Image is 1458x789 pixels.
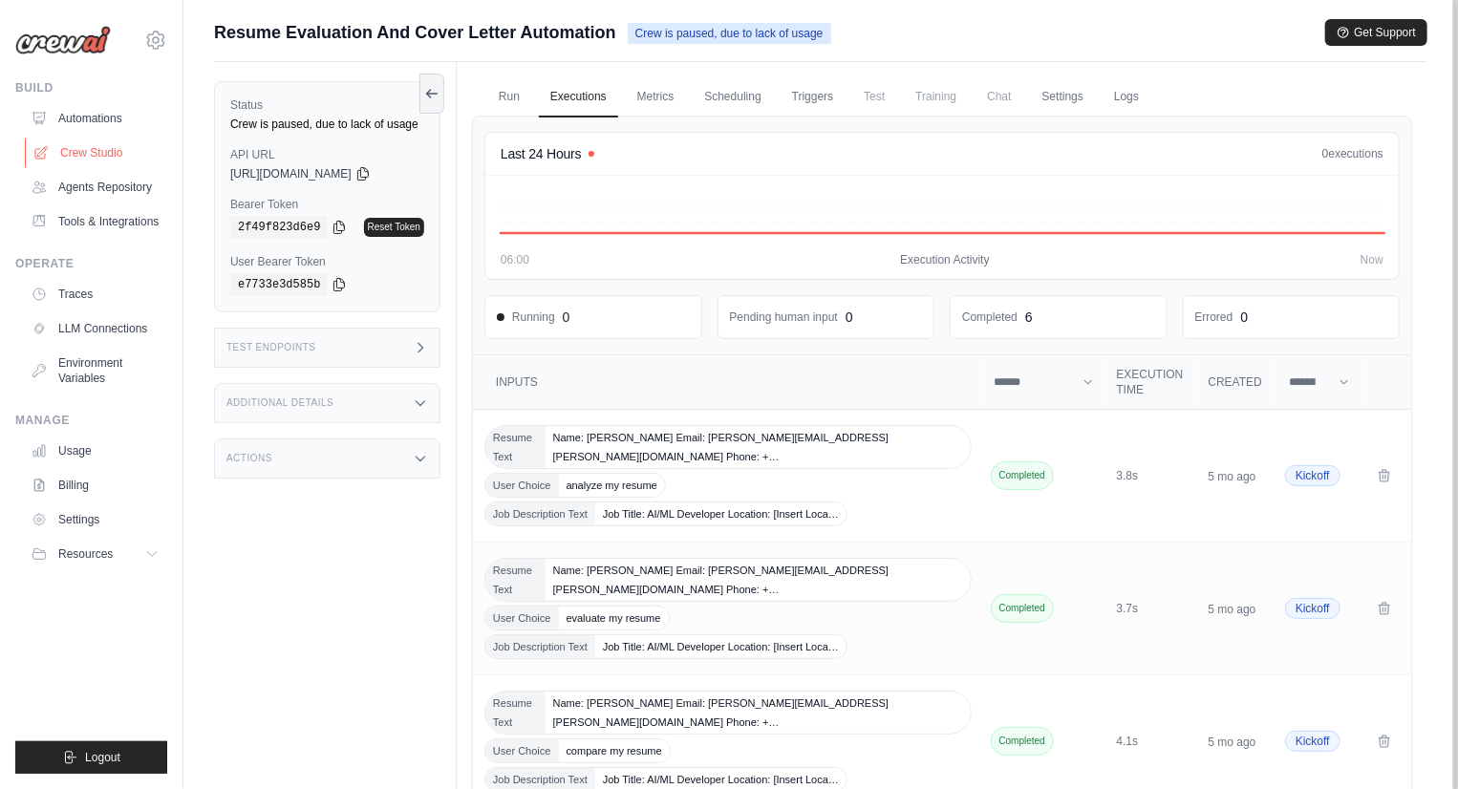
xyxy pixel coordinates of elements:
[991,461,1054,490] span: Completed
[485,559,546,601] span: Resume Text
[497,309,555,325] span: Running
[626,77,686,117] a: Metrics
[230,216,328,239] code: 2f49f823d6e9
[23,313,167,344] a: LLM Connections
[1105,355,1197,410] th: Execution Time
[546,426,971,468] span: Name: [PERSON_NAME] Email: [PERSON_NAME][EMAIL_ADDRESS][PERSON_NAME][DOMAIN_NAME] Phone: +…
[485,426,546,468] span: Resume Text
[1322,146,1383,161] div: executions
[230,97,424,113] label: Status
[595,635,847,658] span: Job Title: AI/ML Developer Location: [Insert Loca…
[485,739,559,762] span: User Choice
[539,77,618,117] a: Executions
[230,147,424,162] label: API URL
[226,453,272,464] h3: Actions
[230,254,424,269] label: User Bearer Token
[487,77,531,117] a: Run
[15,413,167,428] div: Manage
[1117,468,1186,483] div: 3.8s
[852,77,896,116] span: Test
[23,539,167,569] button: Resources
[846,308,853,327] div: 0
[15,256,167,271] div: Operate
[563,308,570,327] div: 0
[1209,470,1256,483] time: 5 mo ago
[214,19,616,46] span: Resume Evaluation And Cover Letter Automation
[1195,309,1233,325] dd: Errored
[58,546,113,562] span: Resources
[991,594,1054,623] span: Completed
[1362,697,1458,789] iframe: Chat Widget
[1285,731,1340,752] span: Kickoff
[230,273,328,296] code: e7733e3d585b
[628,23,831,44] span: Crew is paused, due to lack of usage
[226,342,316,353] h3: Test Endpoints
[230,117,424,132] div: Crew is paused, due to lack of usage
[226,397,333,409] h3: Additional Details
[23,436,167,466] a: Usage
[595,502,847,525] span: Job Title: AI/ML Developer Location: [Insert Loca…
[1241,308,1249,327] div: 0
[1209,603,1256,616] time: 5 mo ago
[1117,734,1186,749] div: 4.1s
[23,103,167,134] a: Automations
[23,348,167,394] a: Environment Variables
[15,26,111,54] img: Logo
[1325,19,1427,46] button: Get Support
[559,607,669,629] span: evaluate my resume
[485,474,559,497] span: User Choice
[23,279,167,309] a: Traces
[23,470,167,501] a: Billing
[25,138,169,168] a: Crew Studio
[85,750,120,765] span: Logout
[730,309,838,325] dd: Pending human input
[976,77,1022,116] span: Chat is not available until the deployment is complete
[1117,601,1186,616] div: 3.7s
[1103,77,1150,117] a: Logs
[1322,147,1329,160] span: 0
[693,77,772,117] a: Scheduling
[15,80,167,96] div: Build
[473,355,983,410] th: Inputs
[962,309,1018,325] dd: Completed
[1285,598,1340,619] span: Kickoff
[364,218,424,237] a: Reset Token
[23,172,167,203] a: Agents Repository
[485,607,559,629] span: User Choice
[559,739,670,762] span: compare my resume
[230,197,424,212] label: Bearer Token
[900,252,989,267] span: Execution Activity
[559,474,665,497] span: analyze my resume
[15,741,167,774] button: Logout
[230,166,352,181] span: [URL][DOMAIN_NAME]
[904,77,968,116] span: Training is not available until the deployment is complete
[1361,252,1383,267] span: Now
[1197,355,1274,410] th: Created
[501,144,581,163] h4: Last 24 Hours
[1285,465,1340,486] span: Kickoff
[485,502,595,525] span: Job Description Text
[501,252,529,267] span: 06:00
[1209,736,1256,749] time: 5 mo ago
[1031,77,1095,117] a: Settings
[546,692,971,734] span: Name: [PERSON_NAME] Email: [PERSON_NAME][EMAIL_ADDRESS][PERSON_NAME][DOMAIN_NAME] Phone: +…
[1025,308,1033,327] div: 6
[23,206,167,237] a: Tools & Integrations
[991,727,1054,756] span: Completed
[781,77,846,117] a: Triggers
[485,692,546,734] span: Resume Text
[485,635,595,658] span: Job Description Text
[23,504,167,535] a: Settings
[546,559,971,601] span: Name: [PERSON_NAME] Email: [PERSON_NAME][EMAIL_ADDRESS][PERSON_NAME][DOMAIN_NAME] Phone: +…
